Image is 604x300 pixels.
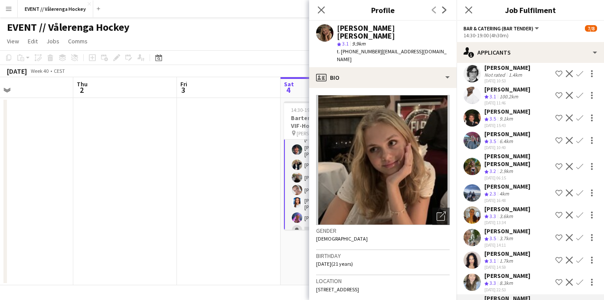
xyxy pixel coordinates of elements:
[490,280,496,286] span: 3.3
[484,242,530,248] div: [DATE] 14:11
[284,113,381,240] app-card-role: Bar & Catering (Bar Tender)19A7/814:30-19:00 (4h30m)[PERSON_NAME] [PERSON_NAME][PERSON_NAME] [PER...
[77,80,88,88] span: Thu
[316,277,450,285] h3: Location
[498,213,515,220] div: 3.6km
[490,213,496,219] span: 3.3
[498,138,515,145] div: 6.4km
[75,85,88,95] span: 2
[490,258,496,264] span: 3.1
[29,68,50,74] span: Week 40
[484,205,530,213] div: [PERSON_NAME]
[54,68,65,74] div: CEST
[3,36,23,47] a: View
[464,32,597,39] div: 14:30-19:00 (4h30m)
[484,227,530,235] div: [PERSON_NAME]
[484,100,530,106] div: [DATE] 11:46
[498,93,520,101] div: 100.2km
[498,280,515,287] div: 8.3km
[490,235,496,241] span: 3.5
[284,101,381,230] app-job-card: 14:30-19:00 (4h30m)7/8Bartender // hjemmekamper VIF-Hockey [PERSON_NAME]1 RoleBar & Catering (Bar...
[484,108,530,115] div: [PERSON_NAME]
[484,198,530,203] div: [DATE] 16:48
[68,37,88,45] span: Comms
[484,85,530,93] div: [PERSON_NAME]
[284,80,294,88] span: Sat
[7,21,130,34] h1: EVENT // Vålerenga Hockey
[309,4,457,16] h3: Profile
[283,85,294,95] span: 4
[24,36,41,47] a: Edit
[484,152,552,168] div: [PERSON_NAME] [PERSON_NAME]
[490,190,496,197] span: 2.3
[484,250,530,258] div: [PERSON_NAME]
[464,25,533,32] span: Bar & Catering (Bar Tender)
[316,235,368,242] span: [DEMOGRAPHIC_DATA]
[490,168,496,174] span: 3.2
[179,85,187,95] span: 3
[342,40,349,47] span: 3.1
[484,272,530,280] div: [PERSON_NAME]
[457,4,604,16] h3: Job Fulfilment
[457,42,604,63] div: Applicants
[316,261,353,267] span: [DATE] (21 years)
[507,72,524,78] div: 1.4km
[585,25,597,32] span: 7/8
[498,235,515,242] div: 3.7km
[484,130,530,138] div: [PERSON_NAME]
[316,286,359,293] span: [STREET_ADDRESS]
[490,93,496,100] span: 3.1
[498,115,515,123] div: 9.1km
[484,72,507,78] div: Not rated
[7,37,19,45] span: View
[180,80,187,88] span: Fri
[337,48,382,55] span: t. [PHONE_NUMBER]
[498,258,515,265] div: 1.7km
[484,287,530,293] div: [DATE] 22:53
[484,220,530,225] div: [DATE] 13:34
[18,0,93,17] button: EVENT // Vålerenga Hockey
[284,114,381,130] h3: Bartender // hjemmekamper VIF-Hockey
[316,95,450,225] img: Crew avatar or photo
[350,40,367,47] span: 9.9km
[484,264,530,270] div: [DATE] 14:59
[464,25,540,32] button: Bar & Catering (Bar Tender)
[28,37,38,45] span: Edit
[484,64,530,72] div: [PERSON_NAME]
[490,115,496,122] span: 3.5
[484,145,530,150] div: [DATE] 10:40
[484,123,530,128] div: [DATE] 15:43
[337,48,447,62] span: | [EMAIL_ADDRESS][DOMAIN_NAME]
[316,252,450,260] h3: Birthday
[297,130,333,137] span: [PERSON_NAME]
[498,168,515,175] div: 2.9km
[498,190,511,198] div: 4km
[490,138,496,144] span: 3.5
[337,24,450,40] div: [PERSON_NAME] [PERSON_NAME]
[291,107,336,113] span: 14:30-19:00 (4h30m)
[7,67,27,75] div: [DATE]
[484,78,530,84] div: [DATE] 10:53
[43,36,63,47] a: Jobs
[65,36,91,47] a: Comms
[484,175,552,181] div: [DATE] 06:15
[432,208,450,225] div: Open photos pop-in
[46,37,59,45] span: Jobs
[309,67,457,88] div: Bio
[316,227,450,235] h3: Gender
[484,183,530,190] div: [PERSON_NAME]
